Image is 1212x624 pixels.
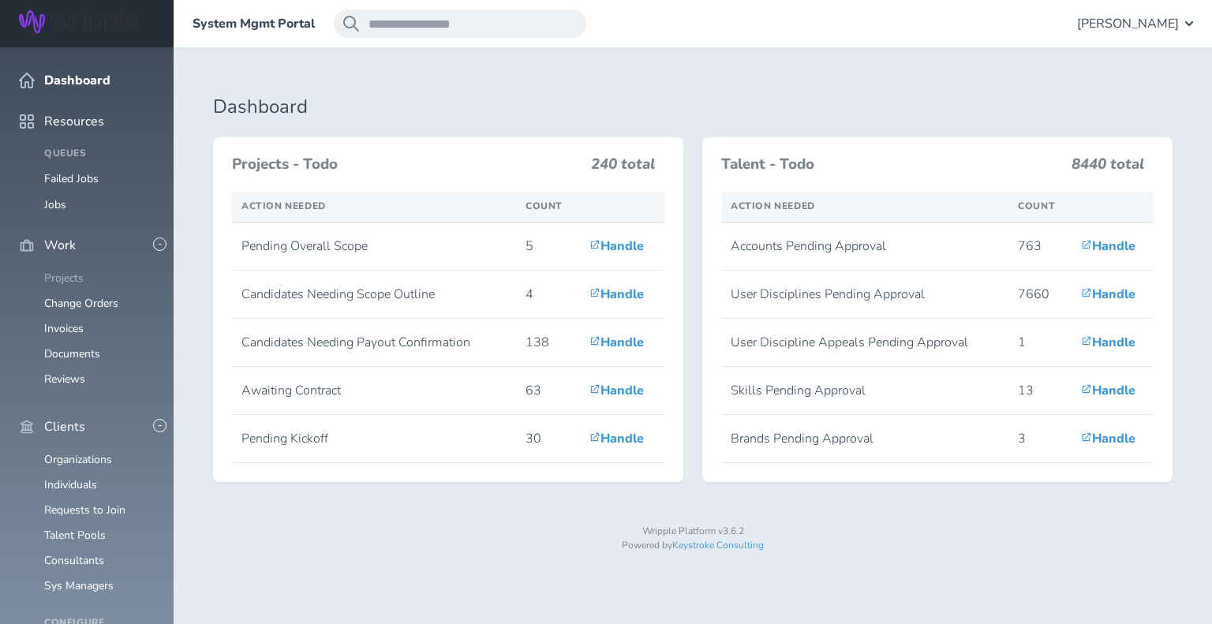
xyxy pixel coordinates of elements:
[1081,237,1135,255] a: Handle
[44,528,106,543] a: Talent Pools
[44,346,100,361] a: Documents
[589,334,644,351] a: Handle
[1008,222,1072,271] td: 763
[44,420,85,434] span: Clients
[721,156,1062,174] h3: Talent - Todo
[721,271,1008,319] td: User Disciplines Pending Approval
[1008,415,1072,463] td: 3
[44,503,125,518] a: Requests to Join
[721,222,1008,271] td: Accounts Pending Approval
[589,286,644,303] a: Handle
[44,171,99,186] a: Failed Jobs
[1008,319,1072,367] td: 1
[44,271,84,286] a: Projects
[44,296,118,311] a: Change Orders
[516,319,580,367] td: 138
[232,271,516,319] td: Candidates Needing Scope Outline
[516,271,580,319] td: 4
[232,156,582,174] h3: Projects - Todo
[1081,334,1135,351] a: Handle
[516,367,580,415] td: 63
[44,477,97,492] a: Individuals
[232,415,516,463] td: Pending Kickoff
[526,200,563,212] span: Count
[589,382,644,399] a: Handle
[1081,430,1135,447] a: Handle
[721,367,1008,415] td: Skills Pending Approval
[213,526,1173,537] p: Wripple Platform v3.6.2
[153,419,166,432] button: -
[44,73,110,88] span: Dashboard
[44,553,104,568] a: Consultants
[1081,382,1135,399] a: Handle
[213,540,1173,551] p: Powered by
[193,17,315,31] a: System Mgmt Portal
[232,222,516,271] td: Pending Overall Scope
[232,367,516,415] td: Awaiting Contract
[589,237,644,255] a: Handle
[516,222,580,271] td: 5
[1018,200,1055,212] span: Count
[731,200,815,212] span: Action Needed
[19,10,137,33] img: Wripple
[241,200,326,212] span: Action Needed
[44,148,155,159] h4: Queues
[44,114,104,129] span: Resources
[44,578,114,593] a: Sys Managers
[153,237,166,251] button: -
[44,452,112,467] a: Organizations
[672,539,764,551] a: Keystroke Consulting
[1072,156,1144,180] h3: 8440 total
[589,430,644,447] a: Handle
[1008,367,1072,415] td: 13
[1077,17,1179,31] span: [PERSON_NAME]
[1077,9,1193,38] button: [PERSON_NAME]
[44,321,84,336] a: Invoices
[1008,271,1072,319] td: 7660
[1081,286,1135,303] a: Handle
[44,372,85,387] a: Reviews
[44,238,76,252] span: Work
[591,156,655,180] h3: 240 total
[721,415,1008,463] td: Brands Pending Approval
[232,319,516,367] td: Candidates Needing Payout Confirmation
[44,197,66,212] a: Jobs
[721,319,1008,367] td: User Discipline Appeals Pending Approval
[516,415,580,463] td: 30
[213,96,1173,118] h1: Dashboard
